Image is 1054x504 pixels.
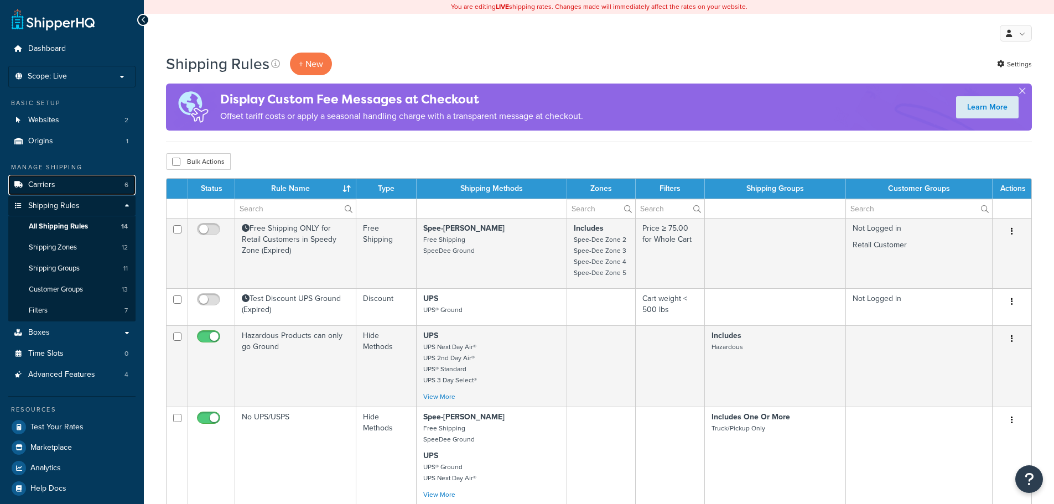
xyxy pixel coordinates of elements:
th: Status [188,179,235,199]
td: Free Shipping [356,218,416,288]
a: Filters 7 [8,300,136,321]
th: Shipping Groups [705,179,845,199]
th: Actions [993,179,1031,199]
strong: Includes One Or More [712,411,790,423]
li: Shipping Zones [8,237,136,258]
input: Search [846,199,992,218]
li: Shipping Groups [8,258,136,279]
span: Shipping Rules [28,201,80,211]
span: Scope: Live [28,72,67,81]
small: Truck/Pickup Only [712,423,765,433]
a: Shipping Zones 12 [8,237,136,258]
span: Origins [28,137,53,146]
a: All Shipping Rules 14 [8,216,136,237]
span: Help Docs [30,484,66,493]
span: 1 [126,137,128,146]
span: 4 [124,370,128,380]
a: Websites 2 [8,110,136,131]
button: Open Resource Center [1015,465,1043,493]
span: 2 [124,116,128,125]
strong: Includes [574,222,604,234]
span: Boxes [28,328,50,337]
b: LIVE [496,2,509,12]
a: Marketplace [8,438,136,458]
td: Hazardous Products can only go Ground [235,325,356,407]
span: Carriers [28,180,55,190]
span: Filters [29,306,48,315]
li: Origins [8,131,136,152]
th: Type [356,179,416,199]
td: Not Logged in [846,288,993,325]
span: Time Slots [28,349,64,358]
li: Analytics [8,458,136,478]
li: Customer Groups [8,279,136,300]
td: Hide Methods [356,325,416,407]
p: + New [290,53,332,75]
td: Test Discount UPS Ground (Expired) [235,288,356,325]
button: Bulk Actions [166,153,231,170]
li: Advanced Features [8,365,136,385]
li: Websites [8,110,136,131]
a: Learn More [956,96,1019,118]
h4: Display Custom Fee Messages at Checkout [220,90,583,108]
th: Zones [567,179,636,199]
td: Discount [356,288,416,325]
span: Dashboard [28,44,66,54]
th: Filters [636,179,705,199]
a: Test Your Rates [8,417,136,437]
strong: Spee-[PERSON_NAME] [423,222,505,234]
th: Customer Groups [846,179,993,199]
td: Free Shipping ONLY for Retail Customers in Speedy Zone (Expired) [235,218,356,288]
a: Help Docs [8,479,136,498]
p: Retail Customer [853,240,985,251]
td: Price ≥ 75.00 for Whole Cart [636,218,705,288]
small: UPS Next Day Air® UPS 2nd Day Air® UPS® Standard UPS 3 Day Select® [423,342,477,385]
span: Analytics [30,464,61,473]
h1: Shipping Rules [166,53,269,75]
input: Search [567,199,636,218]
li: Carriers [8,175,136,195]
a: View More [423,490,455,500]
div: Manage Shipping [8,163,136,172]
span: 13 [122,285,128,294]
small: UPS® Ground UPS Next Day Air® [423,462,476,483]
a: Shipping Rules [8,196,136,216]
p: Offset tariff costs or apply a seasonal handling charge with a transparent message at checkout. [220,108,583,124]
th: Shipping Methods [417,179,567,199]
small: UPS® Ground [423,305,463,315]
li: Shipping Rules [8,196,136,322]
td: Not Logged in [846,218,993,288]
a: Shipping Groups 11 [8,258,136,279]
a: ShipperHQ Home [12,8,95,30]
a: Advanced Features 4 [8,365,136,385]
strong: UPS [423,450,438,461]
span: 14 [121,222,128,231]
span: 11 [123,264,128,273]
td: Cart weight < 500 lbs [636,288,705,325]
span: Shipping Groups [29,264,80,273]
small: Free Shipping SpeeDee Ground [423,423,475,444]
strong: Includes [712,330,741,341]
a: Time Slots 0 [8,344,136,364]
span: Test Your Rates [30,423,84,432]
a: Settings [997,56,1032,72]
th: Rule Name : activate to sort column ascending [235,179,356,199]
span: Websites [28,116,59,125]
div: Basic Setup [8,98,136,108]
a: View More [423,392,455,402]
a: Dashboard [8,39,136,59]
strong: Spee-[PERSON_NAME] [423,411,505,423]
span: All Shipping Rules [29,222,88,231]
small: Free Shipping SpeeDee Ground [423,235,475,256]
span: Marketplace [30,443,72,453]
img: duties-banner-06bc72dcb5fe05cb3f9472aba00be2ae8eb53ab6f0d8bb03d382ba314ac3c341.png [166,84,220,131]
li: Time Slots [8,344,136,364]
li: Filters [8,300,136,321]
small: Spee-Dee Zone 2 Spee-Dee Zone 3 Spee-Dee Zone 4 Spee-Dee Zone 5 [574,235,626,278]
input: Search [636,199,704,218]
span: 6 [124,180,128,190]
